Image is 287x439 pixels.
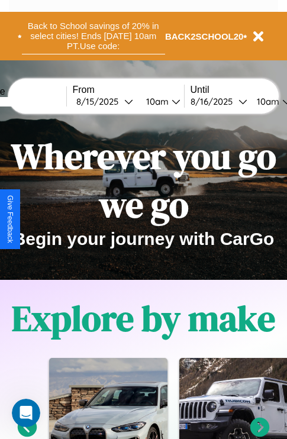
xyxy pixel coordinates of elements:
[165,31,244,41] b: BACK2SCHOOL20
[6,195,14,243] div: Give Feedback
[73,85,184,95] label: From
[12,399,40,427] iframe: Intercom live chat
[140,96,172,107] div: 10am
[251,96,282,107] div: 10am
[12,294,275,343] h1: Explore by make
[73,95,137,108] button: 8/15/2025
[76,96,124,107] div: 8 / 15 / 2025
[22,18,165,54] button: Back to School savings of 20% in select cities! Ends [DATE] 10am PT.Use code:
[137,95,184,108] button: 10am
[191,96,238,107] div: 8 / 16 / 2025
